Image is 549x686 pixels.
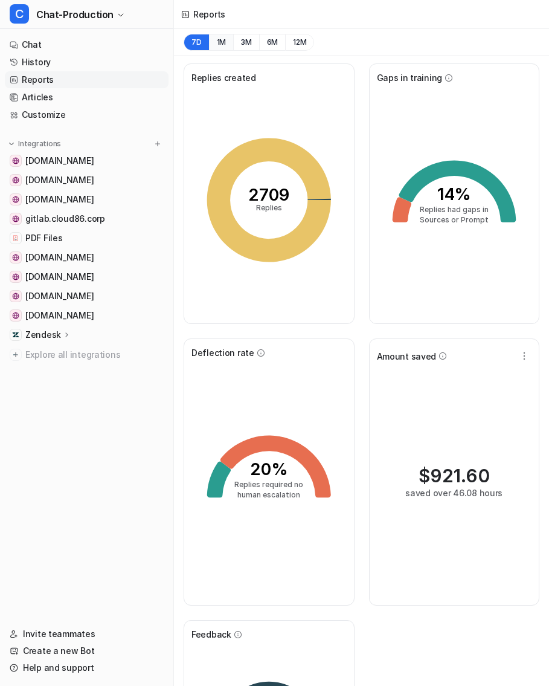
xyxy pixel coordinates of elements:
[25,329,61,341] p: Zendesk
[5,106,169,123] a: Customize
[377,71,443,84] span: Gaps in training
[12,215,19,222] img: gitlab.cloud86.corp
[5,71,169,88] a: Reports
[5,249,169,266] a: www.yourhosting.nl[DOMAIN_NAME]
[10,349,22,361] img: explore all integrations
[5,210,169,227] a: gitlab.cloud86.corpgitlab.cloud86.corp
[5,268,169,285] a: www.hostinger.com[DOMAIN_NAME]
[25,193,94,205] span: [DOMAIN_NAME]
[5,138,65,150] button: Integrations
[18,139,61,149] p: Integrations
[5,346,169,363] a: Explore all integrations
[420,205,489,214] tspan: Replies had gaps in
[5,288,169,305] a: www.strato.nl[DOMAIN_NAME]
[5,659,169,676] a: Help and support
[25,232,62,244] span: PDF Files
[5,152,169,169] a: cloud86.io[DOMAIN_NAME]
[285,34,314,51] button: 12M
[419,465,490,487] div: $
[7,140,16,148] img: expand menu
[233,34,259,51] button: 3M
[5,642,169,659] a: Create a new Bot
[25,271,94,283] span: [DOMAIN_NAME]
[12,273,19,280] img: www.hostinger.com
[437,184,471,204] tspan: 14%
[12,254,19,261] img: www.yourhosting.nl
[191,71,256,84] span: Replies created
[234,480,303,489] tspan: Replies required no
[5,172,169,189] a: docs.litespeedtech.com[DOMAIN_NAME]
[12,235,19,242] img: PDF Files
[259,34,286,51] button: 6M
[420,215,489,224] tspan: Sources or Prompt
[12,157,19,164] img: cloud86.io
[237,490,300,499] tspan: human escalation
[25,309,94,322] span: [DOMAIN_NAME]
[12,176,19,184] img: docs.litespeedtech.com
[25,174,94,186] span: [DOMAIN_NAME]
[25,251,94,264] span: [DOMAIN_NAME]
[5,89,169,106] a: Articles
[193,8,225,21] div: Reports
[25,290,94,302] span: [DOMAIN_NAME]
[405,487,502,499] div: saved over 46.08 hours
[5,307,169,324] a: check86.nl[DOMAIN_NAME]
[12,312,19,319] img: check86.nl
[209,34,234,51] button: 1M
[430,465,490,487] span: 921.60
[10,4,29,24] span: C
[5,230,169,247] a: PDF FilesPDF Files
[248,184,289,205] tspan: 2709
[5,36,169,53] a: Chat
[184,34,209,51] button: 7D
[191,346,254,359] span: Deflection rate
[250,459,288,479] tspan: 20%
[153,140,162,148] img: menu_add.svg
[25,155,94,167] span: [DOMAIN_NAME]
[191,628,231,641] span: Feedback
[256,203,282,212] tspan: Replies
[12,331,19,338] img: Zendesk
[5,626,169,642] a: Invite teammates
[12,196,19,203] img: support.wix.com
[25,345,164,364] span: Explore all integrations
[5,54,169,71] a: History
[25,213,105,225] span: gitlab.cloud86.corp
[36,6,114,23] span: Chat-Production
[377,350,437,363] span: Amount saved
[12,293,19,300] img: www.strato.nl
[5,191,169,208] a: support.wix.com[DOMAIN_NAME]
